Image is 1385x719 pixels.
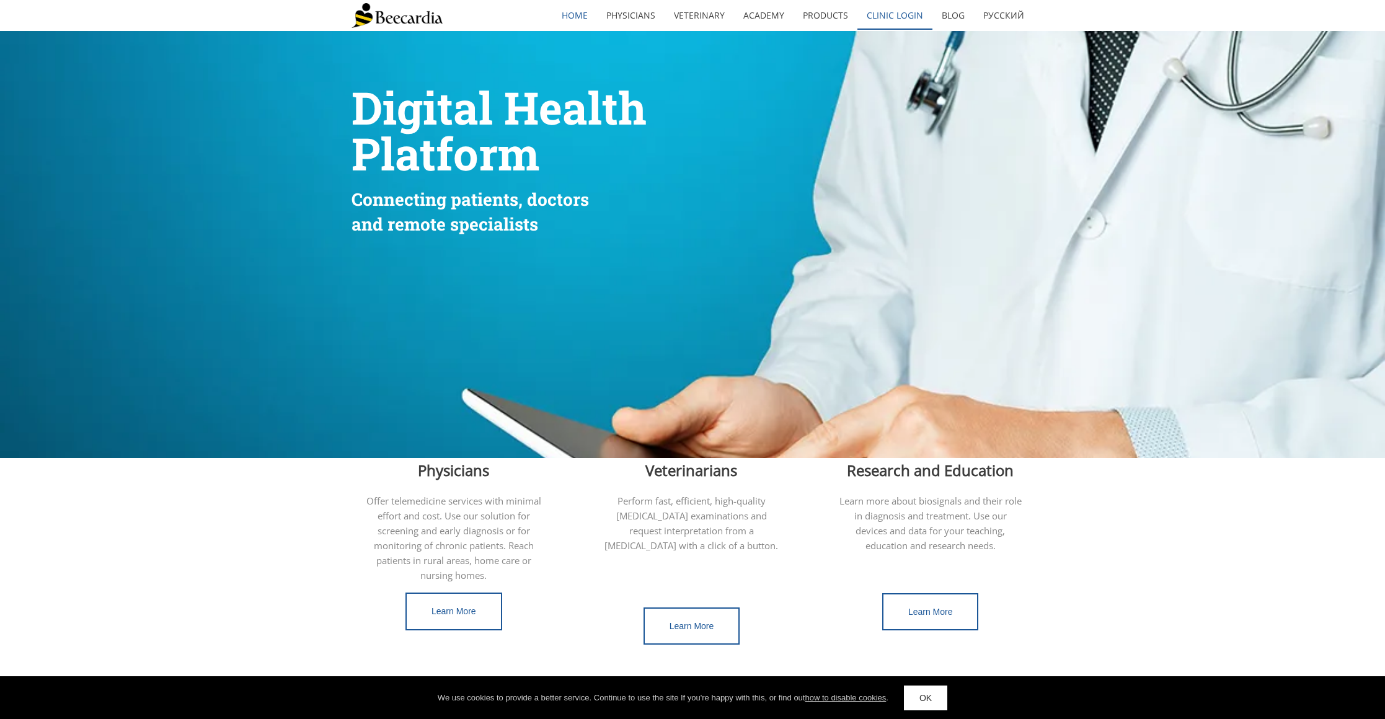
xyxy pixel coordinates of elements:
[904,686,947,710] a: OK
[352,124,539,183] span: Platform
[366,495,541,581] span: Offer telemedicine services with minimal effort and cost. Use our solution for screening and earl...
[604,495,778,552] span: Perform fast, efficient, high-quality [MEDICAL_DATA] examinations and request interpretation from...
[645,460,737,480] span: Veterinarians
[974,1,1033,30] a: Русский
[847,460,1014,480] span: Research and Education
[438,692,888,704] div: We use cookies to provide a better service. Continue to use the site If you're happy with this, o...
[597,1,665,30] a: Physicians
[418,460,489,480] span: Physicians
[352,78,647,137] span: Digital Health
[839,495,1022,552] span: Learn more about biosignals and their role in diagnosis and treatment. Use our devices and data f...
[932,1,974,30] a: Blog
[431,606,476,616] span: Learn More
[794,1,857,30] a: Products
[908,607,953,617] span: Learn More
[644,607,740,645] a: Learn More
[405,593,502,630] a: Learn More
[882,593,979,631] a: Learn More
[805,693,886,702] a: how to disable cookies
[552,1,597,30] a: home
[665,1,734,30] a: Veterinary
[857,1,932,30] a: Clinic Login
[352,188,589,211] span: Connecting patients, doctors
[670,621,714,631] span: Learn More
[352,213,538,236] span: and remote specialists
[734,1,794,30] a: Academy
[352,3,443,28] img: Beecardia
